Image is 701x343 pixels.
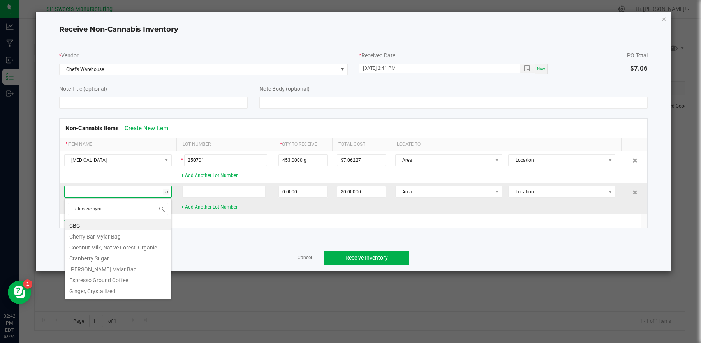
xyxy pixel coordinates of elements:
[59,25,648,35] h4: Receive Non-Cannabis Inventory
[59,51,348,60] div: Vendor
[176,138,274,151] th: Lot Number
[630,64,648,72] span: $7.06
[23,279,32,289] iframe: Resource center unread badge
[60,138,176,151] th: Item Name
[59,85,248,93] div: Note Title (optional)
[537,67,545,71] span: Now
[60,64,338,75] span: Chef's Warehouse
[520,64,535,73] span: Toggle popup
[8,281,31,304] iframe: Resource center
[181,204,238,210] a: + Add Another Lot Number
[65,125,119,132] span: Non-Cannabis Items
[509,186,605,197] span: Location
[345,255,388,261] span: Receive Inventory
[324,251,409,265] button: Receive Inventory
[274,138,332,151] th: Qty to Receive
[259,85,648,93] div: Note Body (optional)
[181,173,238,178] a: + Add Another Lot Number
[298,255,312,261] a: Cancel
[509,155,605,166] span: Location
[359,51,548,60] div: Received Date
[396,155,492,166] span: Area
[627,51,648,60] div: PO Total
[65,155,162,166] span: [MEDICAL_DATA]
[396,186,492,197] span: Area
[391,138,622,151] th: Locate To
[332,138,391,151] th: Total Cost
[661,14,667,23] button: Close
[125,125,168,132] a: Create New Item
[359,64,512,73] input: MM/dd/yyyy HH:MM a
